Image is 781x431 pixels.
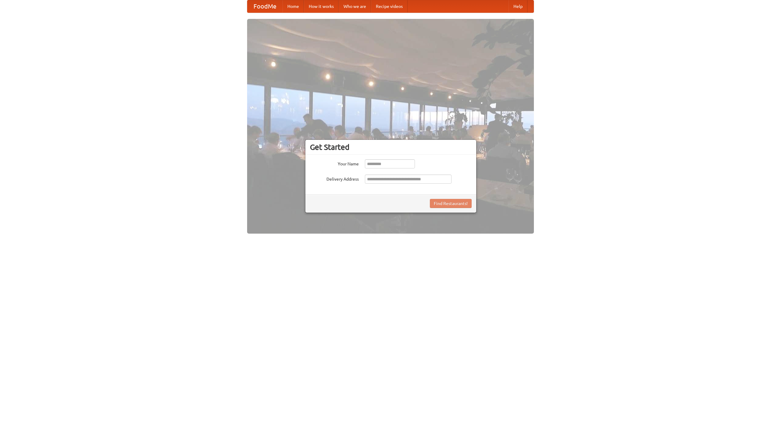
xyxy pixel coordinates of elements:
h3: Get Started [310,143,472,152]
button: Find Restaurants! [430,199,472,208]
label: Delivery Address [310,175,359,182]
a: Who we are [339,0,371,12]
a: How it works [304,0,339,12]
a: FoodMe [247,0,283,12]
a: Home [283,0,304,12]
a: Help [509,0,527,12]
label: Your Name [310,159,359,167]
a: Recipe videos [371,0,408,12]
